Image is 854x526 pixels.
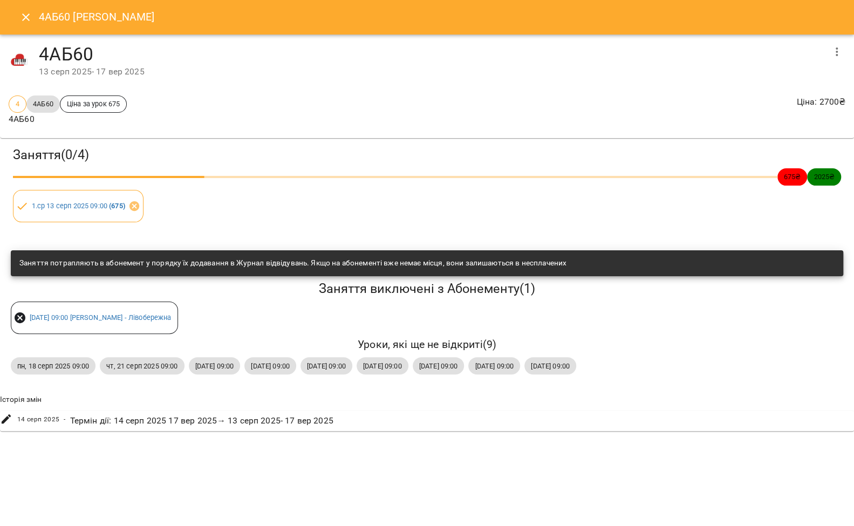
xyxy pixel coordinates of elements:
span: 2025 ₴ [807,172,841,182]
span: пн, 18 серп 2025 09:00 [11,361,95,371]
a: 1.ср 13 серп 2025 09:00 (675) [32,202,125,210]
span: [DATE] 09:00 [413,361,464,371]
div: 1.ср 13 серп 2025 09:00 (675) [13,190,144,222]
img: 42377b0de29e0fb1f7aad4b12e1980f7.jpeg [9,50,30,71]
span: [DATE] 09:00 [244,361,296,371]
div: Термін дії : 14 серп 2025 17 вер 2025 → 13 серп 2025 - 17 вер 2025 [68,412,336,429]
div: Заняття потрапляють в абонемент у порядку їх додавання в Журнал відвідувань. Якщо на абонементі в... [19,254,566,273]
h6: Уроки, які ще не відкриті ( 9 ) [11,336,843,353]
b: ( 675 ) [109,202,125,210]
span: 4АБ60 [26,99,60,109]
span: 14 серп 2025 [17,414,60,425]
div: 13 серп 2025 - 17 вер 2025 [39,65,824,78]
span: 675 ₴ [777,172,808,182]
h5: Заняття виключені з Абонементу ( 1 ) [11,281,843,297]
span: [DATE] 09:00 [300,361,352,371]
span: 4 [9,99,26,109]
button: Close [13,4,39,30]
span: - [64,414,65,425]
h3: Заняття ( 0 / 4 ) [13,147,841,163]
span: [DATE] 09:00 [468,361,520,371]
span: Ціна за урок 675 [60,99,126,109]
span: [DATE] 09:00 [357,361,408,371]
h6: 4АБ60 [PERSON_NAME] [39,9,155,25]
h4: 4АБ60 [39,43,824,65]
a: [DATE] 09:00 [PERSON_NAME] - Лівобережна [30,313,172,322]
p: Ціна : 2700 ₴ [796,95,845,108]
span: [DATE] 09:00 [524,361,576,371]
span: [DATE] 09:00 [189,361,241,371]
p: 4АБ60 [9,113,127,126]
span: чт, 21 серп 2025 09:00 [100,361,184,371]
